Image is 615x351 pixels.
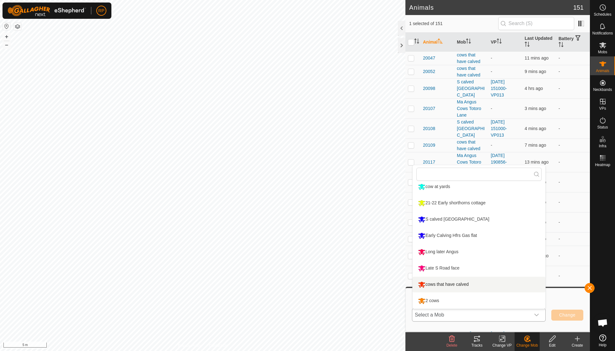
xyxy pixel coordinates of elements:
span: Status [597,125,608,129]
td: - [556,172,590,192]
li: Early Calving Hfrs Gas flat [413,228,545,244]
h2: Animals [409,4,573,11]
td: - [556,246,590,266]
div: S calved [GEOGRAPHIC_DATA] [457,119,486,139]
span: 20098 [423,85,435,92]
span: 18 Sep 2025 at 12:25 PM [525,143,546,148]
span: Delete [447,343,457,348]
td: - [556,266,590,286]
span: Infra [599,144,606,148]
td: - [556,212,590,232]
p-sorticon: Activate to sort [438,39,443,45]
p-sorticon: Activate to sort [559,43,564,48]
a: Help [590,332,615,349]
span: 1 selected of 151 [409,20,498,27]
td: - [556,286,590,306]
td: - [556,78,590,98]
td: - [556,65,590,78]
div: Long later Angus [416,247,460,257]
span: Select a Mob [412,309,530,321]
span: 20117 [423,159,435,165]
span: 18 Sep 2025 at 12:19 PM [525,160,548,165]
div: 2 cows [416,296,441,306]
span: Animals [596,69,609,73]
div: Open chat [593,313,612,332]
span: 18 Sep 2025 at 12:20 PM [525,55,548,60]
div: 21-22 Early shorthorns cottage [416,198,487,208]
span: 20047 [423,55,435,61]
span: Change [559,312,575,317]
span: Mobs [598,50,607,54]
span: Heatmap [595,163,610,167]
div: Early Calving Hfrs Gas flat [416,230,479,241]
a: Contact Us [209,343,227,348]
li: cow at yards [413,179,545,195]
app-display-virtual-paddock-transition: - [491,106,492,111]
td: - [556,152,590,172]
div: Late S Road face [416,263,461,274]
div: S calved [GEOGRAPHIC_DATA] [416,214,491,225]
button: Map Layers [14,23,21,30]
a: [DATE] 151000-VP013 [491,79,507,97]
th: Mob [454,33,488,52]
p-sorticon: Activate to sort [466,39,471,45]
span: 20109 [423,142,435,149]
th: Last Updated [522,33,556,52]
app-display-virtual-paddock-transition: - [491,143,492,148]
span: 20052 [423,68,435,75]
span: Neckbands [593,88,612,92]
button: Reset Map [3,23,10,30]
span: VPs [599,107,606,110]
td: - [556,232,590,246]
span: 18 Sep 2025 at 12:23 PM [525,69,546,74]
span: 20107 [423,105,435,112]
span: 151 [573,3,584,12]
ul: Option List [413,81,545,309]
div: Change VP [489,343,515,348]
div: Change Mob [515,343,540,348]
th: VP [488,33,522,52]
div: Edit [540,343,565,348]
input: Search (S) [498,17,574,30]
span: 18 Sep 2025 at 8:00 AM [525,86,543,91]
span: Schedules [594,13,611,16]
span: Help [599,343,607,347]
div: Ma Angus Cows Totoro Lane [457,152,486,172]
div: cows that have calved [457,52,486,65]
div: S calved [GEOGRAPHIC_DATA] [457,79,486,98]
li: S calved cows cottage island [413,212,545,227]
div: Create [565,343,590,348]
img: Gallagher Logo [8,5,86,16]
span: Notifications [592,31,613,35]
span: 18 Sep 2025 at 12:27 PM [525,126,546,131]
div: cows that have calved [457,139,486,152]
td: - [556,139,590,152]
div: Tracks [464,343,489,348]
div: dropdown trigger [530,309,543,321]
th: Battery [556,33,590,52]
span: 18 Sep 2025 at 12:28 PM [525,106,546,111]
div: cows that have calved [416,279,470,290]
li: Long later Angus [413,244,545,260]
div: cow at yards [416,181,452,192]
p-sorticon: Activate to sort [497,39,502,45]
th: Animal [420,33,454,52]
span: RP [98,8,104,14]
td: - [556,98,590,118]
td: - [556,192,590,212]
p-sorticon: Activate to sort [525,43,530,48]
td: - [556,51,590,65]
p-sorticon: Activate to sort [414,39,419,45]
app-display-virtual-paddock-transition: - [491,55,492,60]
li: 21-22 Early shorthorns cottage [413,195,545,211]
li: cows that have calved [413,277,545,292]
li: 2 cows [413,293,545,309]
app-display-virtual-paddock-transition: - [491,69,492,74]
td: - [556,118,590,139]
span: 20108 [423,125,435,132]
li: Late S Road face [413,260,545,276]
a: [DATE] 190856-VP019 [491,153,507,171]
button: – [3,41,10,49]
button: Change [551,310,583,321]
div: cows that have calved [457,65,486,78]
